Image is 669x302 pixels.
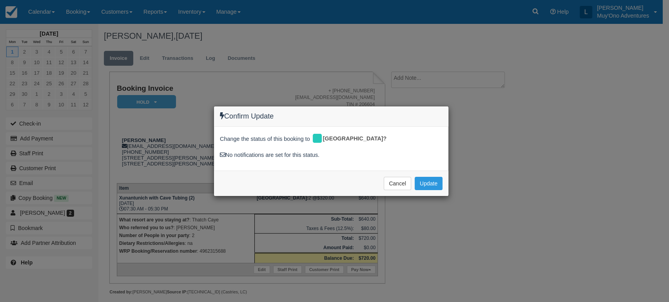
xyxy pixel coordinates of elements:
[220,151,442,159] div: No notifications are set for this status.
[220,135,310,145] span: Change the status of this booking to
[312,133,392,145] div: [GEOGRAPHIC_DATA]?
[220,112,442,120] h4: Confirm Update
[384,177,411,190] button: Cancel
[415,177,442,190] button: Update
